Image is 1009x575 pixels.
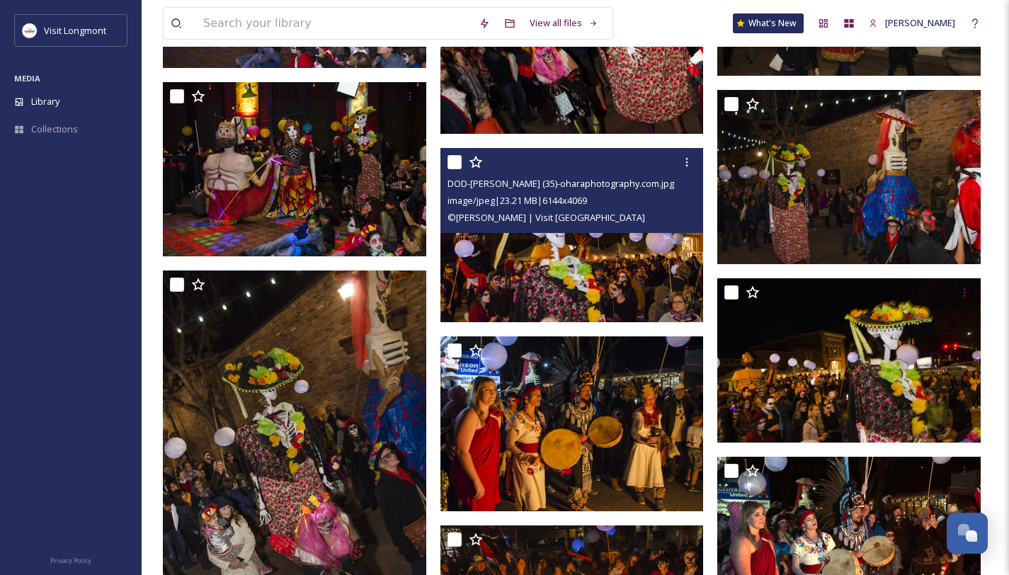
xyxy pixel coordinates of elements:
img: DOD-Sherri O'Hara (33)-oharaphotography.com.jpg [440,336,704,511]
span: DOD-[PERSON_NAME] (35)-oharaphotography.com.jpg [448,177,674,190]
span: Privacy Policy [50,556,91,565]
span: Visit Longmont [44,24,106,37]
img: DOD-Sherri O'Hara (43)-oharaphotography.com.jpg [163,82,426,257]
span: MEDIA [14,73,40,84]
input: Search your library [196,8,472,39]
span: image/jpeg | 23.21 MB | 6144 x 4069 [448,194,587,207]
a: View all files [523,9,605,37]
img: DOD-Sherri O'Hara (38)-oharaphotography.com.jpg [717,90,981,265]
img: DOD-Sherri O'Hara (36)-oharaphotography.com.jpg [717,278,981,443]
a: What's New [733,13,804,33]
button: Open Chat [947,513,988,554]
span: Collections [31,123,78,136]
span: Library [31,95,59,108]
a: Privacy Policy [50,551,91,568]
span: © [PERSON_NAME] | Visit [GEOGRAPHIC_DATA] [448,211,645,224]
span: [PERSON_NAME] [885,16,955,29]
img: DOD-Sherri O'Hara (35)-oharaphotography.com.jpg [440,148,704,323]
a: [PERSON_NAME] [862,9,962,37]
img: longmont.jpg [23,23,37,38]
